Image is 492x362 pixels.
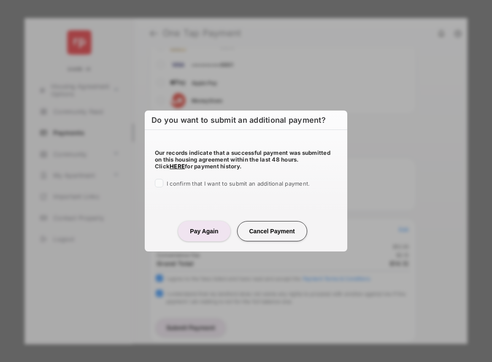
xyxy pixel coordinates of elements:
span: I confirm that I want to submit an additional payment. [167,180,310,187]
button: Cancel Payment [237,221,307,241]
button: Pay Again [178,221,230,241]
a: HERE [170,163,185,170]
h5: Our records indicate that a successful payment was submitted on this housing agreement within the... [155,149,337,170]
h6: Do you want to submit an additional payment? [145,111,347,130]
